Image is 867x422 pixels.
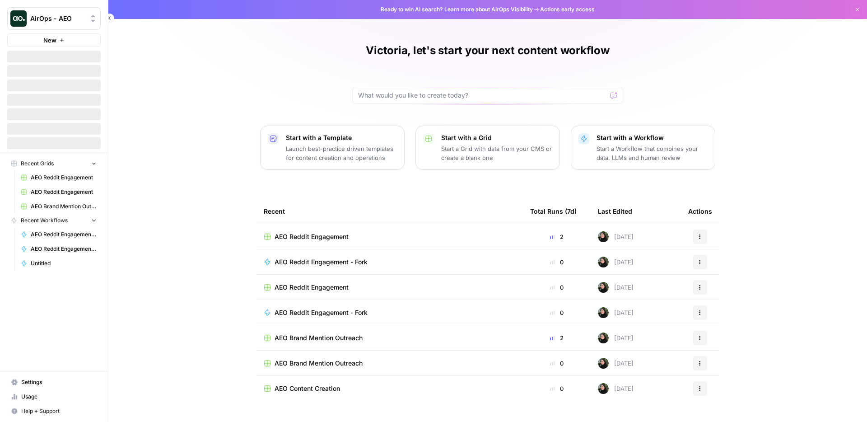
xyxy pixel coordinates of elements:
div: 0 [530,384,583,393]
span: Settings [21,378,97,386]
a: Untitled [17,256,101,271]
button: New [7,33,101,47]
span: Ready to win AI search? about AirOps Visibility [381,5,533,14]
span: AEO Reddit Engagement [275,232,349,241]
button: Start with a TemplateLaunch best-practice driven templates for content creation and operations [260,126,405,170]
div: Total Runs (7d) [530,199,577,224]
span: AEO Content Creation [275,384,340,393]
span: AEO Reddit Engagement [31,188,97,196]
button: Help + Support [7,404,101,418]
img: eoqc67reg7z2luvnwhy7wyvdqmsw [598,333,609,343]
button: Start with a GridStart a Grid with data from your CMS or create a blank one [415,126,560,170]
div: [DATE] [598,231,634,242]
button: Start with a WorkflowStart a Workflow that combines your data, LLMs and human review [571,126,715,170]
p: Start with a Template [286,133,397,142]
p: Start with a Grid [441,133,552,142]
img: eoqc67reg7z2luvnwhy7wyvdqmsw [598,231,609,242]
span: Untitled [31,259,97,267]
span: Actions early access [540,5,595,14]
a: AEO Reddit Engagement [264,232,516,241]
p: Start a Grid with data from your CMS or create a blank one [441,144,552,162]
span: AEO Reddit Engagement - Fork [31,230,97,239]
a: Learn more [444,6,474,13]
div: [DATE] [598,358,634,369]
div: [DATE] [598,383,634,394]
a: AEO Reddit Engagement - Fork [17,227,101,242]
span: Help + Support [21,407,97,415]
h1: Victoria, let's start your next content workflow [366,43,609,58]
a: AEO Reddit Engagement [17,170,101,185]
div: Recent [264,199,516,224]
span: AEO Brand Mention Outreach [275,359,363,368]
img: eoqc67reg7z2luvnwhy7wyvdqmsw [598,383,609,394]
div: [DATE] [598,282,634,293]
img: eoqc67reg7z2luvnwhy7wyvdqmsw [598,257,609,267]
span: AEO Reddit Engagement - Fork [275,258,368,267]
span: New [43,36,56,45]
a: AEO Brand Mention Outreach [17,199,101,214]
p: Start with a Workflow [597,133,708,142]
span: Recent Workflows [21,216,68,225]
span: AEO Brand Mention Outreach [275,333,363,342]
button: Recent Grids [7,157,101,170]
a: Settings [7,375,101,389]
a: AEO Brand Mention Outreach [264,333,516,342]
div: 0 [530,359,583,368]
a: AEO Reddit Engagement [264,283,516,292]
div: 2 [530,232,583,241]
a: AEO Brand Mention Outreach [264,359,516,368]
a: AEO Reddit Engagement [17,185,101,199]
span: AirOps - AEO [30,14,85,23]
span: Recent Grids [21,159,54,168]
a: AEO Content Creation [264,384,516,393]
span: AEO Reddit Engagement [275,283,349,292]
a: Usage [7,389,101,404]
div: 0 [530,308,583,317]
img: AirOps - AEO Logo [10,10,27,27]
span: Usage [21,393,97,401]
img: eoqc67reg7z2luvnwhy7wyvdqmsw [598,282,609,293]
a: AEO Reddit Engagement - Fork [264,258,516,267]
div: [DATE] [598,257,634,267]
a: AEO Reddit Engagement - Fork [17,242,101,256]
span: AEO Reddit Engagement [31,173,97,182]
button: Workspace: AirOps - AEO [7,7,101,30]
div: 2 [530,333,583,342]
a: AEO Reddit Engagement - Fork [264,308,516,317]
p: Start a Workflow that combines your data, LLMs and human review [597,144,708,162]
div: 0 [530,283,583,292]
span: AEO Brand Mention Outreach [31,202,97,211]
button: Recent Workflows [7,214,101,227]
input: What would you like to create today? [358,91,606,100]
span: AEO Reddit Engagement - Fork [31,245,97,253]
div: Actions [688,199,712,224]
div: 0 [530,258,583,267]
img: eoqc67reg7z2luvnwhy7wyvdqmsw [598,358,609,369]
span: AEO Reddit Engagement - Fork [275,308,368,317]
p: Launch best-practice driven templates for content creation and operations [286,144,397,162]
div: [DATE] [598,333,634,343]
img: eoqc67reg7z2luvnwhy7wyvdqmsw [598,307,609,318]
div: Last Edited [598,199,632,224]
div: [DATE] [598,307,634,318]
